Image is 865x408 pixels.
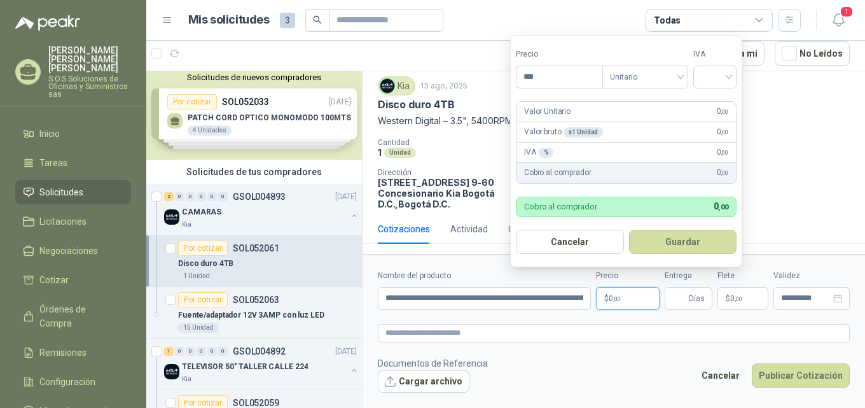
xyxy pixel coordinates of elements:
[378,270,591,282] label: Nombre del producto
[186,347,195,356] div: 0
[233,295,279,304] p: SOL052063
[714,201,728,211] span: 0
[164,364,179,379] img: Company Logo
[164,347,174,356] div: 1
[218,347,228,356] div: 0
[378,76,415,95] div: Kia
[335,191,357,203] p: [DATE]
[717,106,728,118] span: 0
[175,192,184,201] div: 0
[773,270,850,282] label: Validez
[164,189,359,230] a: 2 0 0 0 0 0 GSOL004893[DATE] Company LogoCAMARASKia
[39,185,83,199] span: Solicitudes
[178,309,324,321] p: Fuente/adaptador 12V 3AMP con luz LED
[378,177,516,209] p: [STREET_ADDRESS] 9-60 Concesionario Kia Bogotá D.C. , Bogotá D.C.
[524,202,597,211] p: Cobro al comprador
[15,209,131,234] a: Licitaciones
[39,215,86,229] span: Licitaciones
[39,156,67,170] span: Tareas
[450,222,488,236] div: Actividad
[146,67,362,160] div: Solicitudes de nuevos compradoresPor cotizarSOL052033[DATE] PATCH CORD OPTICO MONOMODO 100MTS4 Un...
[693,48,737,60] label: IVA
[629,230,737,254] button: Guardar
[48,75,131,98] p: S.O.S Soluciones de Oficinas y Suministros sas
[721,129,728,136] span: ,00
[609,295,621,302] span: 0
[313,15,322,24] span: search
[197,192,206,201] div: 0
[164,344,359,384] a: 1 0 0 0 0 0 GSOL004892[DATE] Company LogoTELEVISOR 50" TALLER CALLE 224Kia
[378,356,488,370] p: Documentos de Referencia
[596,270,660,282] label: Precio
[39,127,60,141] span: Inicio
[516,230,624,254] button: Cancelar
[233,244,279,253] p: SOL052061
[178,323,219,333] div: 15 Unidad
[15,268,131,292] a: Cotizar
[596,287,660,310] p: $0,00
[39,302,119,330] span: Órdenes de Compra
[827,9,850,32] button: 1
[15,180,131,204] a: Solicitudes
[182,220,191,230] p: Kia
[182,206,221,218] p: CAMARAS
[233,192,286,201] p: GSOL004893
[175,347,184,356] div: 0
[613,295,621,302] span: ,00
[15,297,131,335] a: Órdenes de Compra
[15,151,131,175] a: Tareas
[524,126,603,138] p: Valor bruto
[39,375,95,389] span: Configuración
[516,48,602,60] label: Precio
[378,138,543,147] p: Cantidad
[151,73,357,82] button: Solicitudes de nuevos compradores
[665,270,712,282] label: Entrega
[840,6,854,18] span: 1
[48,46,131,73] p: [PERSON_NAME] [PERSON_NAME] [PERSON_NAME]
[39,244,98,258] span: Negociaciones
[178,292,228,307] div: Por cotizar
[378,222,430,236] div: Cotizaciones
[726,295,730,302] span: $
[420,80,467,92] p: 13 ago, 2025
[335,346,357,358] p: [DATE]
[15,370,131,394] a: Configuración
[178,258,233,270] p: Disco duro 4TB
[717,126,728,138] span: 0
[15,239,131,263] a: Negociaciones
[721,149,728,156] span: ,00
[378,114,850,128] p: Western Digital – 3.5", 5400RPM SATA, 6GB/s, 256MB cache
[735,295,742,302] span: ,00
[188,11,270,29] h1: Mis solicitudes
[564,127,603,137] div: x 1 Unidad
[654,13,681,27] div: Todas
[146,160,362,184] div: Solicitudes de tus compradores
[539,148,554,158] div: %
[15,122,131,146] a: Inicio
[178,271,215,281] div: 1 Unidad
[717,167,728,179] span: 0
[207,192,217,201] div: 0
[15,341,131,365] a: Remisiones
[186,192,195,201] div: 0
[730,295,742,302] span: 0
[378,98,454,111] p: Disco duro 4TB
[39,273,69,287] span: Cotizar
[15,15,80,31] img: Logo peakr
[207,347,217,356] div: 0
[752,363,850,388] button: Publicar Cotización
[178,241,228,256] div: Por cotizar
[721,169,728,176] span: ,00
[524,106,571,118] p: Valor Unitario
[378,168,516,177] p: Dirección
[39,346,86,360] span: Remisiones
[689,288,705,309] span: Días
[378,370,469,393] button: Cargar archivo
[524,167,591,179] p: Cobro al comprador
[380,79,394,93] img: Company Logo
[524,146,553,158] p: IVA
[508,222,560,236] div: Comentarios
[718,203,728,211] span: ,00
[717,270,768,282] label: Flete
[233,347,286,356] p: GSOL004892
